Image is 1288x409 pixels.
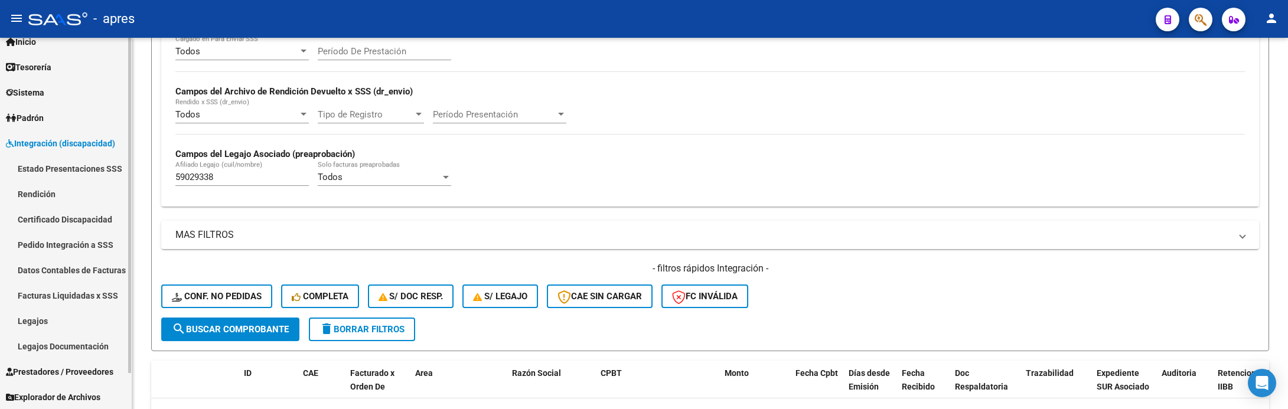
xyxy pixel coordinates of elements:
[281,284,359,308] button: Completa
[473,291,527,302] span: S/ legajo
[172,324,289,335] span: Buscar Comprobante
[795,368,838,378] span: Fecha Cpbt
[6,35,36,48] span: Inicio
[161,221,1259,249] mat-expansion-panel-header: MAS FILTROS
[1162,368,1196,378] span: Auditoria
[161,284,272,308] button: Conf. no pedidas
[292,291,348,302] span: Completa
[955,368,1008,391] span: Doc Respaldatoria
[1218,368,1256,391] span: Retencion IIBB
[6,61,51,74] span: Tesorería
[172,322,186,336] mat-icon: search
[319,324,405,335] span: Borrar Filtros
[6,86,44,99] span: Sistema
[1264,11,1279,25] mat-icon: person
[175,86,413,97] strong: Campos del Archivo de Rendición Devuelto x SSS (dr_envio)
[175,46,200,57] span: Todos
[672,291,738,302] span: FC Inválida
[6,137,115,150] span: Integración (discapacidad)
[601,368,622,378] span: CPBT
[303,368,318,378] span: CAE
[6,391,100,404] span: Explorador de Archivos
[902,368,935,391] span: Fecha Recibido
[368,284,454,308] button: S/ Doc Resp.
[9,11,24,25] mat-icon: menu
[244,368,252,378] span: ID
[725,368,749,378] span: Monto
[350,368,394,391] span: Facturado x Orden De
[161,262,1259,275] h4: - filtros rápidos Integración -
[379,291,444,302] span: S/ Doc Resp.
[1026,368,1074,378] span: Trazabilidad
[433,109,556,120] span: Período Presentación
[175,149,355,159] strong: Campos del Legajo Asociado (preaprobación)
[318,109,413,120] span: Tipo de Registro
[319,322,334,336] mat-icon: delete
[661,284,748,308] button: FC Inválida
[415,368,433,378] span: Area
[1248,369,1276,397] div: Open Intercom Messenger
[175,228,1231,241] mat-panel-title: MAS FILTROS
[309,318,415,341] button: Borrar Filtros
[6,365,113,378] span: Prestadores / Proveedores
[175,109,200,120] span: Todos
[6,112,44,125] span: Padrón
[547,284,653,308] button: CAE SIN CARGAR
[849,368,890,391] span: Días desde Emisión
[172,291,262,302] span: Conf. no pedidas
[1097,368,1149,391] span: Expediente SUR Asociado
[161,318,299,341] button: Buscar Comprobante
[318,172,343,182] span: Todos
[512,368,561,378] span: Razón Social
[462,284,538,308] button: S/ legajo
[93,6,135,32] span: - apres
[557,291,642,302] span: CAE SIN CARGAR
